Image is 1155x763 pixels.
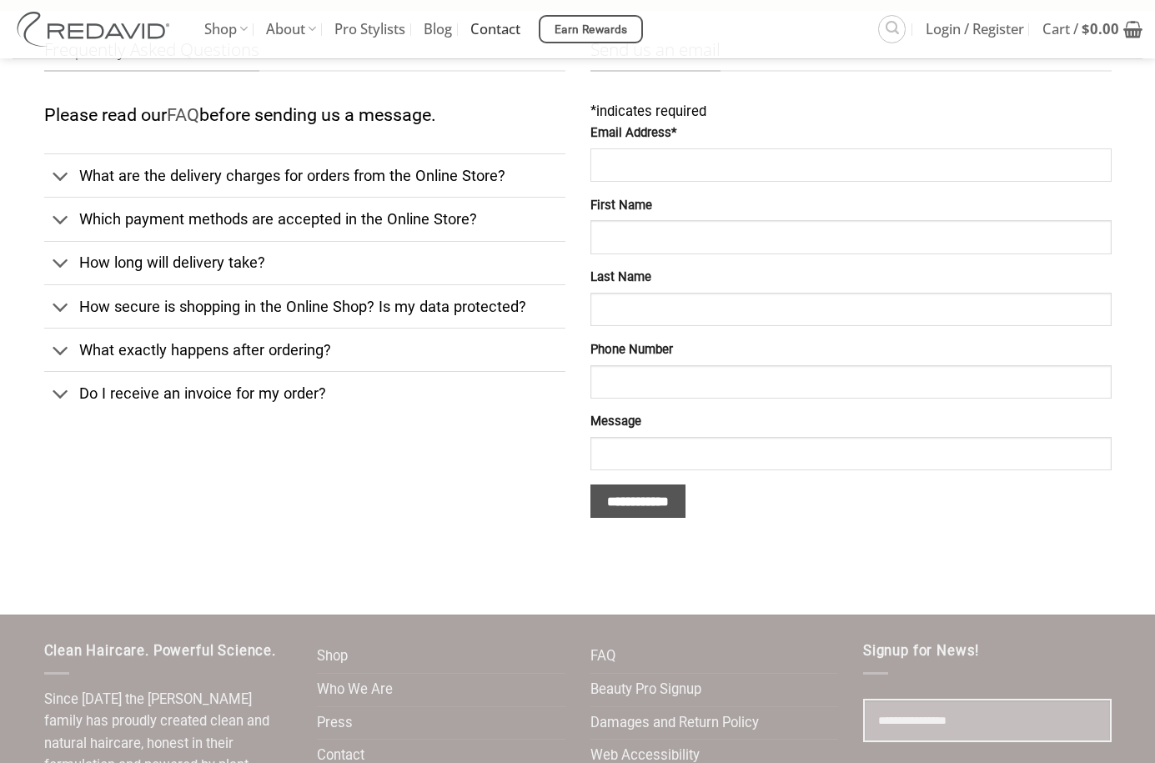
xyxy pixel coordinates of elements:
[79,167,505,184] span: What are the delivery charges for orders from the Online Store?
[44,158,78,195] button: Toggle
[44,289,78,326] button: Toggle
[44,246,78,283] button: Toggle
[44,376,78,413] button: Toggle
[13,12,179,47] img: REDAVID Salon Products | United States
[590,268,1112,288] label: Last Name
[1042,8,1119,50] span: Cart /
[317,640,348,673] a: Shop
[79,210,477,228] span: Which payment methods are accepted in the Online Store?
[539,15,643,43] a: Earn Rewards
[590,340,1112,360] label: Phone Number
[590,412,1112,432] label: Message
[590,640,615,673] a: FAQ
[590,707,759,740] a: Damages and Return Policy
[44,371,565,414] a: Toggle Do I receive an invoice for my order?
[1082,19,1119,38] bdi: 0.00
[878,15,906,43] a: Search
[317,674,393,706] a: Who We Are
[926,8,1024,50] span: Login / Register
[44,328,565,371] a: Toggle What exactly happens after ordering?
[44,333,78,369] button: Toggle
[44,153,565,197] a: Toggle What are the delivery charges for orders from the Online Store?
[44,197,565,240] a: Toggle Which payment methods are accepted in the Online Store?
[44,203,78,239] button: Toggle
[555,21,628,39] span: Earn Rewards
[44,101,565,130] p: Please read our before sending us a message.
[1082,19,1090,38] span: $
[44,241,565,284] a: Toggle How long will delivery take?
[590,196,1112,216] label: First Name
[44,284,565,328] a: Toggle How secure is shopping in the Online Shop? Is my data protected?
[590,101,1112,123] div: indicates required
[44,643,276,659] span: Clean Haircare. Powerful Science.
[590,123,1112,143] label: Email Address
[590,674,701,706] a: Beauty Pro Signup
[863,699,1112,743] input: Email field
[863,643,979,659] span: Signup for News!
[79,298,526,315] span: How secure is shopping in the Online Shop? Is my data protected?
[167,104,199,125] a: FAQ
[79,341,331,359] span: What exactly happens after ordering?
[79,384,326,402] span: Do I receive an invoice for my order?
[79,253,265,271] span: How long will delivery take?
[317,707,353,740] a: Press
